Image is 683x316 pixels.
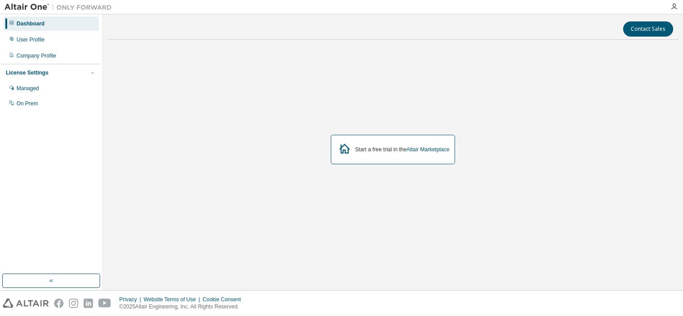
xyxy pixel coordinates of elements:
[355,146,450,153] div: Start a free trial in the
[17,85,39,92] div: Managed
[69,299,78,308] img: instagram.svg
[84,299,93,308] img: linkedin.svg
[17,52,56,59] div: Company Profile
[54,299,63,308] img: facebook.svg
[202,296,246,303] div: Cookie Consent
[3,299,49,308] img: altair_logo.svg
[119,296,143,303] div: Privacy
[17,36,45,43] div: User Profile
[623,21,673,37] button: Contact Sales
[6,69,48,76] div: License Settings
[143,296,202,303] div: Website Terms of Use
[98,299,111,308] img: youtube.svg
[17,100,38,107] div: On Prem
[17,20,45,27] div: Dashboard
[119,303,246,311] p: © 2025 Altair Engineering, Inc. All Rights Reserved.
[406,146,449,153] a: Altair Marketplace
[4,3,116,12] img: Altair One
